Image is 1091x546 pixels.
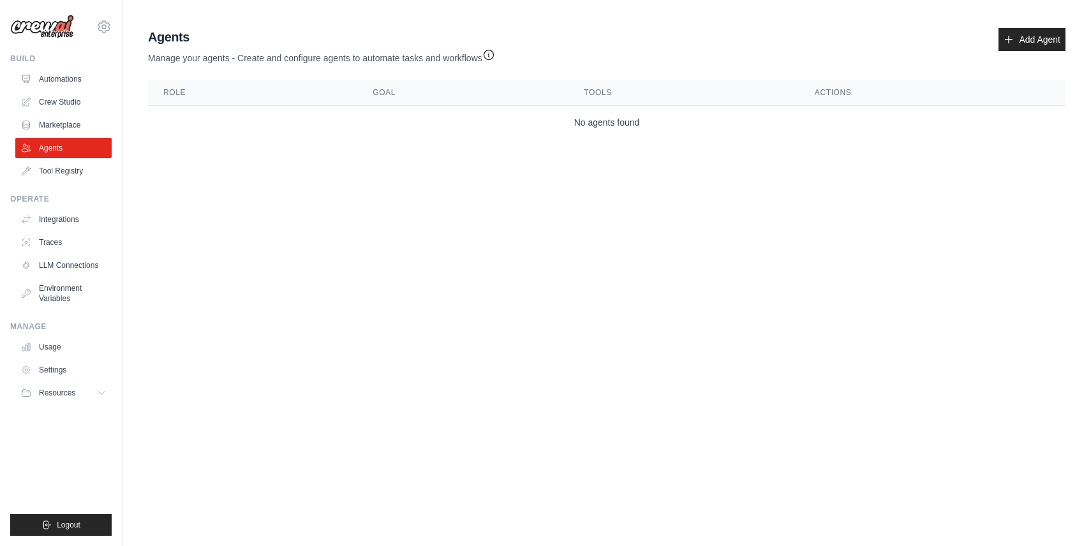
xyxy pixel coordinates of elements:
[15,360,112,380] a: Settings
[15,337,112,357] a: Usage
[10,514,112,536] button: Logout
[568,80,799,106] th: Tools
[15,255,112,276] a: LLM Connections
[39,388,75,398] span: Resources
[148,106,1065,140] td: No agents found
[15,232,112,253] a: Traces
[15,138,112,158] a: Agents
[15,92,112,112] a: Crew Studio
[10,194,112,204] div: Operate
[15,161,112,181] a: Tool Registry
[148,80,357,106] th: Role
[10,15,74,39] img: Logo
[15,115,112,135] a: Marketplace
[15,69,112,89] a: Automations
[15,383,112,403] button: Resources
[15,209,112,230] a: Integrations
[148,46,495,64] p: Manage your agents - Create and configure agents to automate tasks and workflows
[799,80,1065,106] th: Actions
[15,278,112,309] a: Environment Variables
[148,28,495,46] h2: Agents
[998,28,1065,51] a: Add Agent
[10,54,112,64] div: Build
[10,321,112,332] div: Manage
[357,80,568,106] th: Goal
[57,520,80,530] span: Logout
